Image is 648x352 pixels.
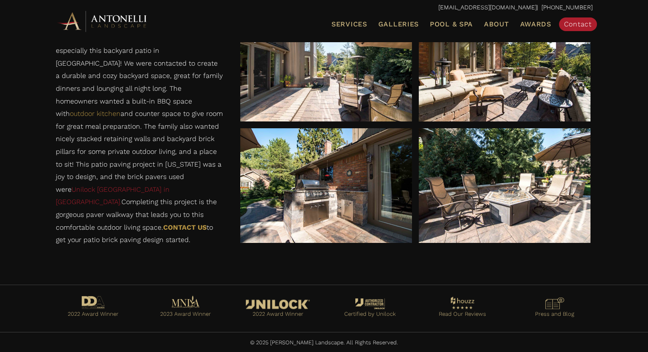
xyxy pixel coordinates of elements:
a: Go to https://antonellilandscape.com/featured-projects/the-white-house/ [240,297,316,323]
a: Pool & Spa [426,19,476,30]
a: Go to https://antonellilandscape.com/pool-and-spa/executive-sweet/ [56,294,131,323]
span: Services [331,21,367,28]
a: Galleries [375,19,422,30]
a: Go to https://antonellilandscape.com/pool-and-spa/dont-stop-believing/ [148,293,223,323]
a: Contact [559,17,597,31]
a: About [481,19,513,30]
a: Awards [516,19,554,30]
a: Go to https://antonellilandscape.com/press-media/ [517,295,593,323]
p: © 2025 [PERSON_NAME] Landscape. All Rights Reserved. [56,338,593,348]
a: Unilock [GEOGRAPHIC_DATA] in [GEOGRAPHIC_DATA]. [56,185,170,206]
span: Pool & Spa [430,20,473,28]
span: Awards [520,20,551,28]
span: Contact [564,20,592,28]
p: | [PHONE_NUMBER] [56,2,593,13]
a: outdoor kitchen [70,110,121,118]
span: Galleries [378,20,419,28]
a: [EMAIL_ADDRESS][DOMAIN_NAME] [438,4,537,11]
a: Go to https://antonellilandscape.com/unilock-authorized-contractor/ [333,296,408,323]
img: Antonelli Horizontal Logo [56,9,150,33]
a: CONTACT US [163,223,207,231]
a: Services [328,19,371,30]
span: About [484,21,509,28]
p: Are you in search of a brick paver company in [GEOGRAPHIC_DATA] [US_STATE]? We take pride in pati... [56,6,223,250]
a: Go to https://www.houzz.com/professionals/landscape-architects-and-landscape-designers/antonelli-... [425,294,500,323]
